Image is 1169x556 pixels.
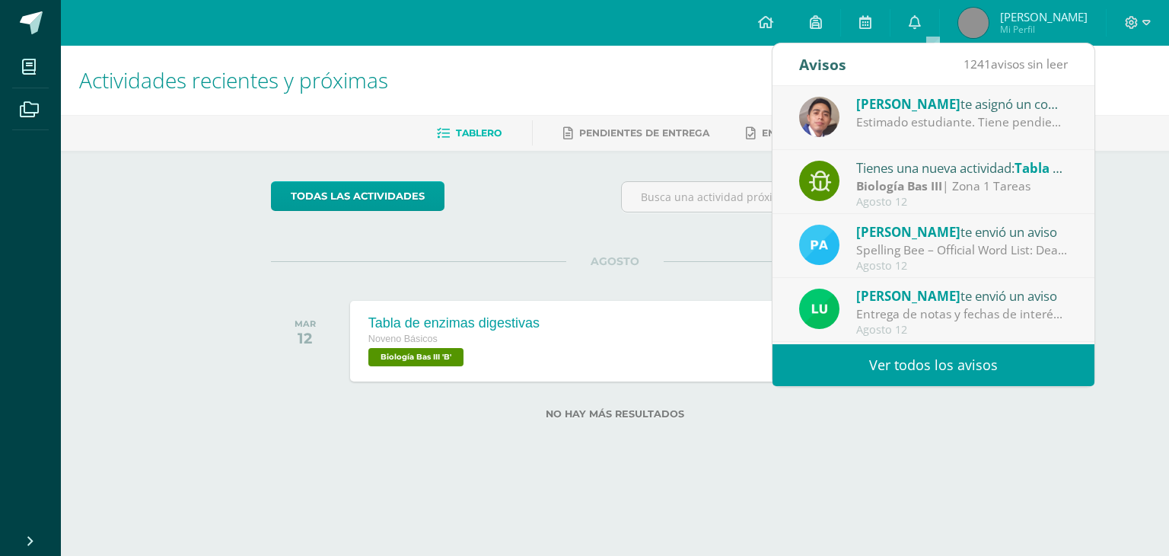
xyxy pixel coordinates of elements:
div: te envió un aviso [856,286,1068,305]
div: te envió un aviso [856,222,1068,241]
span: Pendientes de entrega [579,127,709,139]
a: Ver todos los avisos [772,344,1094,386]
div: Spelling Bee – Official Word List: Dear Students, Attached you will find the official word list f... [856,241,1068,259]
div: 12 [295,329,316,347]
strong: Biología Bas III [856,177,942,194]
span: [PERSON_NAME] [856,287,960,305]
img: 2a2a9cd9dbe58da07c13c0bf73641d63.png [799,97,839,137]
span: Mi Perfil [1000,23,1088,36]
img: cf927202a46a389a0fd1f56cbe7481d1.png [958,8,989,38]
div: Avisos [799,43,846,85]
label: No hay más resultados [271,408,960,420]
span: 1241 [964,56,991,72]
div: | Zona 1 Tareas [856,177,1068,195]
span: avisos sin leer [964,56,1068,72]
span: Entregadas [762,127,830,139]
span: Biología Bas III 'B' [368,348,463,366]
div: Agosto 12 [856,260,1068,273]
div: MAR [295,318,316,329]
span: Noveno Básicos [368,334,438,344]
span: [PERSON_NAME] [1000,9,1088,24]
div: Entrega de notas y fechas de interés: Buenos días estimada comunidad. Espero que se encuentren mu... [856,305,1068,323]
div: Agosto 12 [856,196,1068,209]
input: Busca una actividad próxima aquí... [622,182,959,212]
a: todas las Actividades [271,181,444,211]
div: te asignó un comentario en 'Tabla de enzimas digestivas' para 'Biología Bas III' [856,94,1068,113]
div: Estimado estudiante. Tiene pendiente esta actividad. Se le brinda la oportunidad de entregarla el... [856,113,1068,131]
img: 16d00d6a61aad0e8a558f8de8df831eb.png [799,225,839,265]
span: Actividades recientes y próximas [79,66,388,94]
span: [PERSON_NAME] [856,95,960,113]
span: [PERSON_NAME] [856,223,960,241]
a: Entregadas [746,121,830,145]
div: Agosto 12 [856,324,1068,337]
a: Tablero [437,121,502,145]
div: Tabla de enzimas digestivas [368,315,540,331]
div: Tienes una nueva actividad: [856,158,1068,177]
span: Tablero [456,127,502,139]
a: Pendientes de entrega [563,121,709,145]
img: 54f82b4972d4d37a72c9d8d1d5f4dac6.png [799,289,839,329]
span: AGOSTO [566,254,664,268]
